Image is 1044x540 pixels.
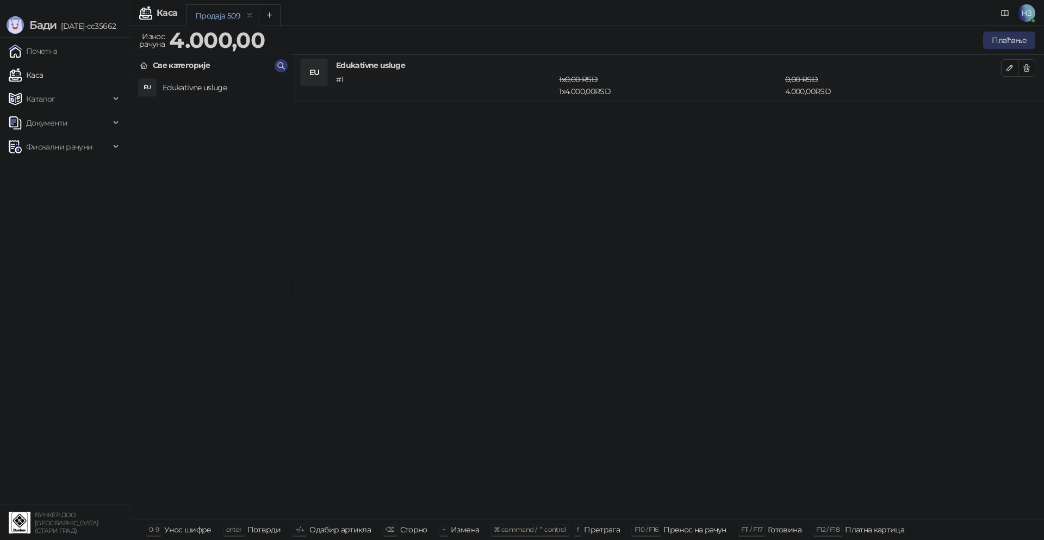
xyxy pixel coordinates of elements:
a: Документација [996,4,1014,22]
div: Продаја 509 [195,10,240,22]
div: 4.000,00 RSD [783,73,1003,97]
div: Унос шифре [164,523,212,537]
img: 64x64-companyLogo-d200c298-da26-4023-afd4-f376f589afb5.jpeg [9,512,30,533]
span: 1 x 0,00 RSD [559,75,598,84]
div: Све категорије [153,59,210,71]
a: Каса [9,64,43,86]
div: Измена [451,523,479,537]
div: Готовина [768,523,801,537]
span: Каталог [26,88,55,110]
div: # 1 [334,73,557,97]
span: [DATE]-cc35662 [57,21,116,31]
strong: 4.000,00 [169,27,265,53]
div: Пренос на рачун [663,523,726,537]
div: Каса [157,9,177,17]
div: Сторно [400,523,427,537]
button: Add tab [259,4,281,26]
span: ⌘ command / ⌃ control [494,525,566,533]
button: Плаћање [983,32,1035,49]
span: ↑/↓ [295,525,304,533]
h4: Edukativne usluge [336,59,1001,71]
div: EU [301,59,327,85]
span: 0,00 RSD [785,75,818,84]
div: grid [131,76,292,519]
div: Платна картица [845,523,904,537]
div: Одабир артикла [309,523,371,537]
button: remove [243,11,257,20]
span: + [442,525,445,533]
span: F10 / F16 [635,525,658,533]
div: Износ рачуна [137,29,167,51]
img: Logo [7,16,24,34]
span: F12 / F18 [816,525,840,533]
span: Фискални рачуни [26,136,92,158]
span: ⌫ [386,525,394,533]
span: Бади [29,18,57,32]
span: Документи [26,112,67,134]
div: Претрага [584,523,620,537]
small: БУНКЕР ДОО [GEOGRAPHIC_DATA] (СТАРИ ГРАД) [35,511,98,535]
div: 1 x 4.000,00 RSD [557,73,783,97]
span: 0-9 [149,525,159,533]
div: EU [139,79,156,96]
span: f [577,525,579,533]
span: F11 / F17 [741,525,762,533]
span: enter [226,525,242,533]
span: НЗ [1018,4,1035,22]
h4: Edukativne usluge [163,79,283,96]
div: Потврди [247,523,281,537]
a: Почетна [9,40,58,62]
